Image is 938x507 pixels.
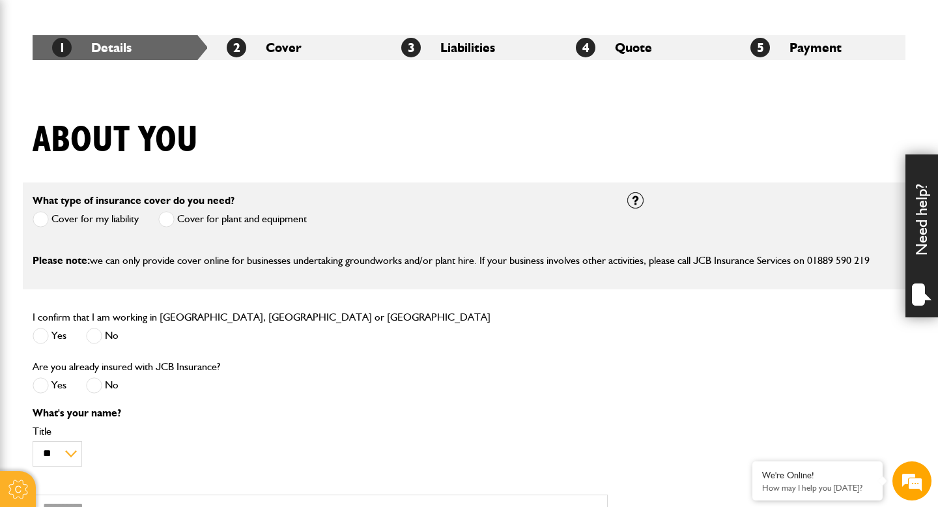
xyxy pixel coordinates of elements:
label: No [86,328,119,344]
input: Enter your last name [17,121,238,149]
label: Cover for plant and equipment [158,211,307,227]
label: I confirm that I am working in [GEOGRAPHIC_DATA], [GEOGRAPHIC_DATA] or [GEOGRAPHIC_DATA] [33,312,490,323]
label: No [86,377,119,394]
li: Cover [207,35,382,60]
div: Need help? [905,154,938,317]
textarea: Type your message and hit 'Enter' [17,236,238,390]
span: 1 [52,38,72,57]
span: 5 [750,38,770,57]
label: Title [33,426,608,437]
li: Payment [731,35,905,60]
label: Yes [33,377,66,394]
span: 4 [576,38,595,57]
span: Please note: [33,254,90,267]
input: Enter your email address [17,159,238,188]
img: d_20077148190_company_1631870298795_20077148190 [22,72,55,91]
label: Yes [33,328,66,344]
div: Minimize live chat window [214,7,245,38]
label: What type of insurance cover do you need? [33,196,234,206]
li: Quote [556,35,731,60]
label: Are you already insured with JCB Insurance? [33,362,220,372]
li: Liabilities [382,35,556,60]
h1: About you [33,119,198,162]
li: Details [33,35,207,60]
span: 2 [227,38,246,57]
div: We're Online! [762,470,873,481]
p: we can only provide cover online for businesses undertaking groundworks and/or plant hire. If you... [33,252,905,269]
div: Chat with us now [68,73,219,90]
label: Cover for my liability [33,211,139,227]
em: Start Chat [177,401,236,419]
input: Enter your phone number [17,197,238,226]
p: How may I help you today? [762,483,873,493]
p: What's your name? [33,408,608,418]
span: 3 [401,38,421,57]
